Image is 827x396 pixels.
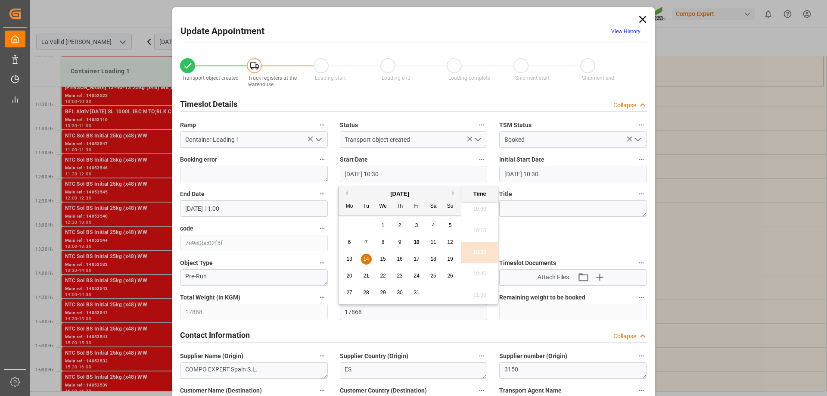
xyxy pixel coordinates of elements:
[180,131,328,148] input: Type to search/select
[378,220,389,231] div: Choose Wednesday, October 1st, 2025
[180,121,196,130] span: Ramp
[430,256,436,262] span: 18
[378,201,389,212] div: We
[340,131,488,148] input: Type to search/select
[363,290,369,296] span: 28
[380,290,386,296] span: 29
[447,273,453,279] span: 26
[499,190,512,199] span: Title
[317,119,328,131] button: Ramp
[413,273,419,279] span: 24
[499,386,562,395] span: Transport Agent Name
[428,201,439,212] div: Sa
[476,385,487,396] button: Customer Country (Destination)
[361,237,372,248] div: Choose Tuesday, October 7th, 2025
[340,386,427,395] span: Customer Country (Destination)
[343,190,348,196] button: Previous Month
[340,121,358,130] span: Status
[636,385,647,396] button: Transport Agent Name
[447,256,453,262] span: 19
[344,201,355,212] div: Mo
[411,287,422,298] div: Choose Friday, October 31st, 2025
[180,200,328,217] input: DD.MM.YYYY HH:MM
[382,222,385,228] span: 1
[340,362,488,379] textarea: ES
[499,155,544,164] span: Initial Start Date
[432,222,435,228] span: 4
[340,352,408,361] span: Supplier Country (Origin)
[378,271,389,281] div: Choose Wednesday, October 22nd, 2025
[248,75,297,87] span: Truck registers at the warehouse
[413,290,419,296] span: 31
[180,386,262,395] span: Customer Name (Destination)
[636,350,647,362] button: Supplier number (Origin)
[415,222,418,228] span: 3
[180,293,240,302] span: Total Weight (in KGM)
[344,254,355,265] div: Choose Monday, October 13th, 2025
[428,254,439,265] div: Choose Saturday, October 18th, 2025
[361,287,372,298] div: Choose Tuesday, October 28th, 2025
[348,239,351,245] span: 6
[382,239,385,245] span: 8
[463,190,496,198] div: Time
[397,256,402,262] span: 16
[636,154,647,165] button: Initial Start Date
[428,237,439,248] div: Choose Saturday, October 11th, 2025
[636,257,647,268] button: Timeslot Documents
[499,293,585,302] span: Remaining weight to be booked
[499,259,556,268] span: Timeslot Documents
[636,188,647,200] button: Title
[499,362,647,379] textarea: 3150
[395,201,405,212] div: Th
[499,352,567,361] span: Supplier number (Origin)
[363,256,369,262] span: 14
[413,239,419,245] span: 10
[611,28,640,34] a: View History
[452,190,457,196] button: Next Month
[398,222,401,228] span: 2
[411,237,422,248] div: Choose Friday, October 10th, 2025
[476,119,487,131] button: Status
[317,154,328,165] button: Booking error
[317,350,328,362] button: Supplier Name (Origin)
[445,201,456,212] div: Su
[346,256,352,262] span: 13
[340,166,488,182] input: DD.MM.YYYY HH:MM
[378,287,389,298] div: Choose Wednesday, October 29th, 2025
[631,133,644,147] button: open menu
[340,155,368,164] span: Start Date
[346,290,352,296] span: 27
[582,75,614,81] span: Shipment end
[180,269,328,286] textarea: Pre-Run
[613,332,636,341] div: Collapse
[365,239,368,245] span: 7
[445,237,456,248] div: Choose Sunday, October 12th, 2025
[428,271,439,281] div: Choose Saturday, October 25th, 2025
[398,239,401,245] span: 9
[397,273,402,279] span: 23
[428,220,439,231] div: Choose Saturday, October 4th, 2025
[344,237,355,248] div: Choose Monday, October 6th, 2025
[430,239,436,245] span: 11
[411,254,422,265] div: Choose Friday, October 17th, 2025
[180,259,213,268] span: Object Type
[180,98,237,110] h2: Timeslot Details
[395,287,405,298] div: Choose Thursday, October 30th, 2025
[499,166,647,182] input: DD.MM.YYYY HH:MM
[180,224,193,233] span: code
[395,254,405,265] div: Choose Thursday, October 16th, 2025
[317,257,328,268] button: Object Type
[361,271,372,281] div: Choose Tuesday, October 21st, 2025
[180,190,205,199] span: End Date
[344,287,355,298] div: Choose Monday, October 27th, 2025
[636,119,647,131] button: TSM Status
[317,292,328,303] button: Total Weight (in KGM)
[182,75,239,81] span: Transport object created
[515,75,550,81] span: Shipment start
[538,273,569,282] span: Attach Files
[395,271,405,281] div: Choose Thursday, October 23rd, 2025
[378,237,389,248] div: Choose Wednesday, October 8th, 2025
[445,220,456,231] div: Choose Sunday, October 5th, 2025
[346,273,352,279] span: 20
[361,254,372,265] div: Choose Tuesday, October 14th, 2025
